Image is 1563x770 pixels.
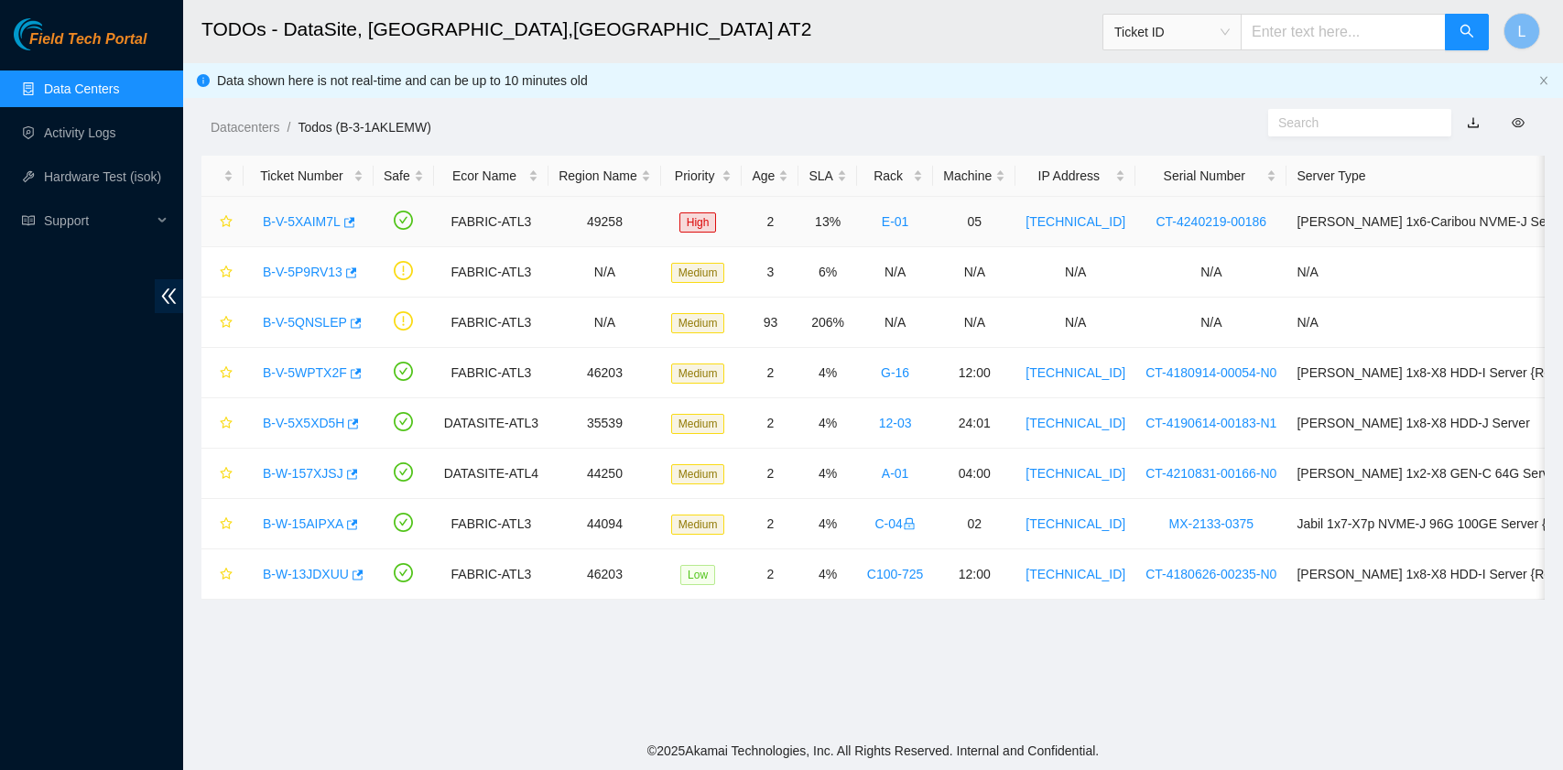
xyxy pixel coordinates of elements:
[155,279,183,313] span: double-left
[1145,466,1276,481] a: CT-4210831-00166-N0
[212,358,233,387] button: star
[879,416,912,430] a: 12-03
[742,247,798,298] td: 3
[1467,115,1480,130] a: download
[867,567,924,581] a: C100-725
[1460,24,1474,41] span: search
[394,211,413,230] span: check-circle
[220,366,233,381] span: star
[933,348,1015,398] td: 12:00
[548,247,661,298] td: N/A
[212,509,233,538] button: star
[1015,247,1135,298] td: N/A
[1145,365,1276,380] a: CT-4180914-00054-N0
[220,467,233,482] span: star
[742,549,798,600] td: 2
[548,549,661,600] td: 46203
[212,308,233,337] button: star
[1026,214,1125,229] a: [TECHNICAL_ID]
[1538,75,1549,87] button: close
[434,298,548,348] td: FABRIC-ATL3
[394,362,413,381] span: check-circle
[548,398,661,449] td: 35539
[882,214,909,229] a: E-01
[434,449,548,499] td: DATASITE-ATL4
[394,412,413,431] span: check-circle
[548,298,661,348] td: N/A
[548,197,661,247] td: 49258
[263,214,341,229] a: B-V-5XAIM7L
[212,408,233,438] button: star
[1241,14,1446,50] input: Enter text here...
[548,449,661,499] td: 44250
[1026,516,1125,531] a: [TECHNICAL_ID]
[434,499,548,549] td: FABRIC-ATL3
[671,515,725,535] span: Medium
[434,348,548,398] td: FABRIC-ATL3
[44,125,116,140] a: Activity Logs
[434,197,548,247] td: FABRIC-ATL3
[1145,567,1276,581] a: CT-4180626-00235-N0
[671,263,725,283] span: Medium
[742,348,798,398] td: 2
[212,559,233,589] button: star
[1278,113,1427,133] input: Search
[742,298,798,348] td: 93
[220,215,233,230] span: star
[933,197,1015,247] td: 05
[263,516,343,531] a: B-W-15AIPXA
[1026,466,1125,481] a: [TECHNICAL_ID]
[1512,116,1525,129] span: eye
[44,169,161,184] a: Hardware Test (isok)
[933,499,1015,549] td: 02
[220,316,233,331] span: star
[212,207,233,236] button: star
[211,120,279,135] a: Datacenters
[857,298,934,348] td: N/A
[1538,75,1549,86] span: close
[434,549,548,600] td: FABRIC-ATL3
[298,120,430,135] a: Todos (B-3-1AKLEMW)
[680,565,715,585] span: Low
[220,517,233,532] span: star
[1168,516,1254,531] a: MX-2133-0375
[1135,298,1286,348] td: N/A
[1453,108,1493,137] button: download
[548,499,661,549] td: 44094
[1026,365,1125,380] a: [TECHNICAL_ID]
[1145,416,1276,430] a: CT-4190614-00183-N1
[14,18,92,50] img: Akamai Technologies
[798,398,856,449] td: 4%
[263,416,344,430] a: B-V-5X5XD5H
[29,31,147,49] span: Field Tech Portal
[881,365,909,380] a: G-16
[798,197,856,247] td: 13%
[394,462,413,482] span: check-circle
[1445,14,1489,50] button: search
[263,315,347,330] a: B-V-5QNSLEP
[1015,298,1135,348] td: N/A
[394,513,413,532] span: check-circle
[394,311,413,331] span: exclamation-circle
[798,549,856,600] td: 4%
[671,363,725,384] span: Medium
[671,313,725,333] span: Medium
[1503,13,1540,49] button: L
[394,563,413,582] span: check-circle
[220,266,233,280] span: star
[22,214,35,227] span: read
[287,120,290,135] span: /
[1114,18,1230,46] span: Ticket ID
[434,247,548,298] td: FABRIC-ATL3
[434,398,548,449] td: DATASITE-ATL3
[212,459,233,488] button: star
[220,568,233,582] span: star
[44,81,119,96] a: Data Centers
[671,414,725,434] span: Medium
[263,466,343,481] a: B-W-157XJSJ
[874,516,915,531] a: C-04lock
[1518,20,1526,43] span: L
[220,417,233,431] span: star
[933,247,1015,298] td: N/A
[798,348,856,398] td: 4%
